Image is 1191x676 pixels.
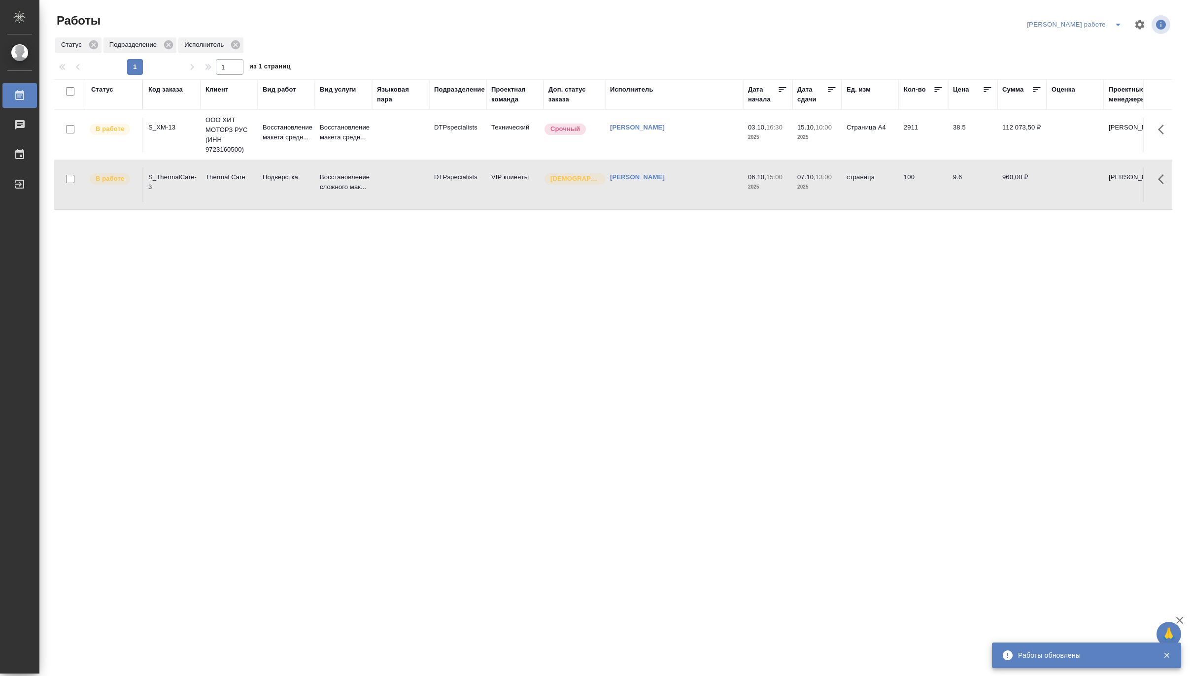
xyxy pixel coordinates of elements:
[429,118,486,152] td: DTPspecialists
[96,124,124,134] p: В работе
[899,118,948,152] td: 2911
[748,124,766,131] p: 03.10,
[1024,17,1128,32] div: split button
[748,132,787,142] p: 2025
[1157,651,1177,660] button: Закрыть
[54,13,101,29] span: Работы
[205,85,228,95] div: Клиент
[997,167,1047,202] td: 960,00 ₽
[148,85,183,95] div: Код заказа
[178,37,243,53] div: Исполнитель
[766,124,783,131] p: 16:30
[748,182,787,192] p: 2025
[548,85,600,104] div: Доп. статус заказа
[320,123,367,142] p: Восстановление макета средн...
[263,123,310,142] p: Восстановление макета средн...
[1052,85,1075,95] div: Оценка
[797,85,827,104] div: Дата сдачи
[1152,15,1172,34] span: Посмотреть информацию
[320,172,367,192] p: Восстановление сложного мак...
[550,174,600,184] p: [DEMOGRAPHIC_DATA]
[766,173,783,181] p: 15:00
[55,37,102,53] div: Статус
[1109,85,1156,104] div: Проектные менеджеры
[486,118,544,152] td: Технический
[948,118,997,152] td: 38.5
[816,173,832,181] p: 13:00
[61,40,85,50] p: Статус
[904,85,926,95] div: Кол-во
[610,173,665,181] a: [PERSON_NAME]
[263,172,310,182] p: Подверстка
[89,123,137,136] div: Исполнитель выполняет работу
[148,172,196,192] div: S_ThermalCare-3
[205,115,253,155] p: ООО ХИТ МОТОРЗ РУС (ИНН 9723160500)
[748,85,778,104] div: Дата начала
[491,85,539,104] div: Проектная команда
[109,40,160,50] p: Подразделение
[1152,167,1176,191] button: Здесь прячутся важные кнопки
[377,85,424,104] div: Языковая пара
[797,132,837,142] p: 2025
[434,85,485,95] div: Подразделение
[320,85,356,95] div: Вид услуги
[797,124,816,131] p: 15.10,
[953,85,969,95] div: Цена
[948,167,997,202] td: 9.6
[91,85,113,95] div: Статус
[842,118,899,152] td: Страница А4
[148,123,196,132] div: S_XM-13
[997,118,1047,152] td: 112 073,50 ₽
[1160,624,1177,644] span: 🙏
[96,174,124,184] p: В работе
[610,85,653,95] div: Исполнитель
[1104,167,1161,202] td: [PERSON_NAME]
[89,172,137,186] div: Исполнитель выполняет работу
[1128,13,1152,36] span: Настроить таблицу
[249,61,291,75] span: из 1 страниц
[1104,118,1161,152] td: [PERSON_NAME]
[899,167,948,202] td: 100
[797,182,837,192] p: 2025
[1152,118,1176,141] button: Здесь прячутся важные кнопки
[184,40,227,50] p: Исполнитель
[205,172,253,182] p: Thermal Care
[550,124,580,134] p: Срочный
[103,37,176,53] div: Подразделение
[797,173,816,181] p: 07.10,
[1002,85,1023,95] div: Сумма
[1157,622,1181,646] button: 🙏
[486,167,544,202] td: VIP клиенты
[842,167,899,202] td: страница
[847,85,871,95] div: Ед. изм
[816,124,832,131] p: 10:00
[610,124,665,131] a: [PERSON_NAME]
[1018,650,1148,660] div: Работы обновлены
[263,85,296,95] div: Вид работ
[429,167,486,202] td: DTPspecialists
[748,173,766,181] p: 06.10,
